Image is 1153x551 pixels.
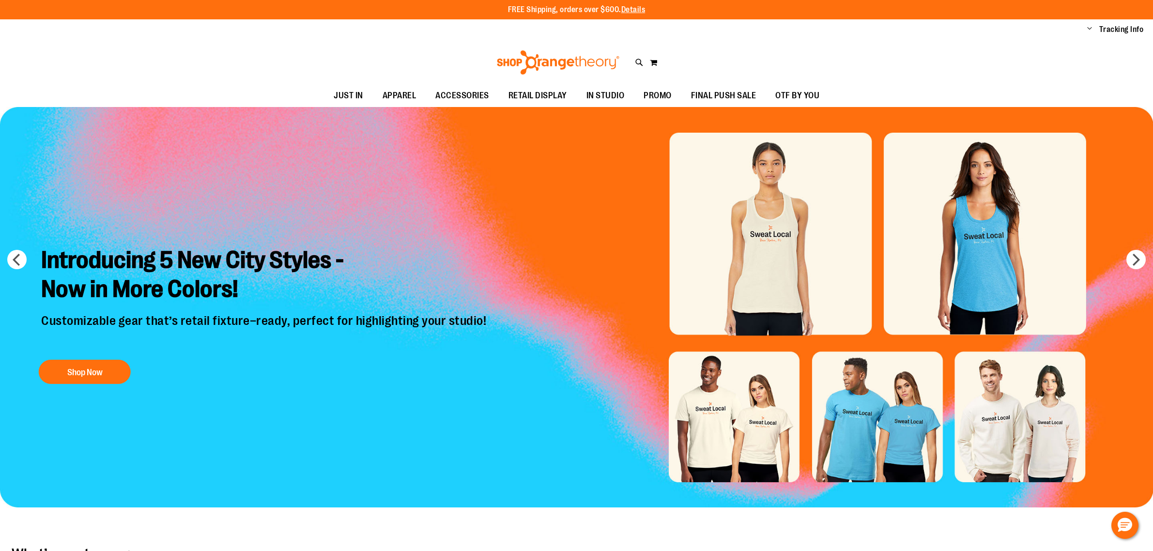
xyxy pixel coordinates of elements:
a: Introducing 5 New City Styles -Now in More Colors! Customizable gear that’s retail fixture–ready,... [34,238,496,389]
span: JUST IN [334,85,363,107]
span: FINAL PUSH SALE [691,85,756,107]
span: OTF BY YOU [775,85,819,107]
span: PROMO [644,85,672,107]
a: FINAL PUSH SALE [681,85,766,107]
button: prev [7,250,27,269]
button: Account menu [1087,25,1092,34]
a: ACCESSORIES [426,85,499,107]
p: FREE Shipping, orders over $600. [508,4,646,15]
span: IN STUDIO [586,85,625,107]
a: IN STUDIO [577,85,634,107]
a: JUST IN [324,85,373,107]
p: Customizable gear that’s retail fixture–ready, perfect for highlighting your studio! [34,313,496,350]
h2: Introducing 5 New City Styles - Now in More Colors! [34,238,496,313]
img: Shop Orangetheory [495,50,621,75]
button: Hello, have a question? Let’s chat. [1111,512,1138,539]
span: APPAREL [383,85,416,107]
button: Shop Now [39,360,131,384]
span: ACCESSORIES [435,85,489,107]
a: OTF BY YOU [766,85,829,107]
a: Tracking Info [1099,24,1144,35]
a: RETAIL DISPLAY [499,85,577,107]
button: next [1126,250,1146,269]
a: Details [621,5,646,14]
span: RETAIL DISPLAY [508,85,567,107]
a: APPAREL [373,85,426,107]
a: PROMO [634,85,681,107]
